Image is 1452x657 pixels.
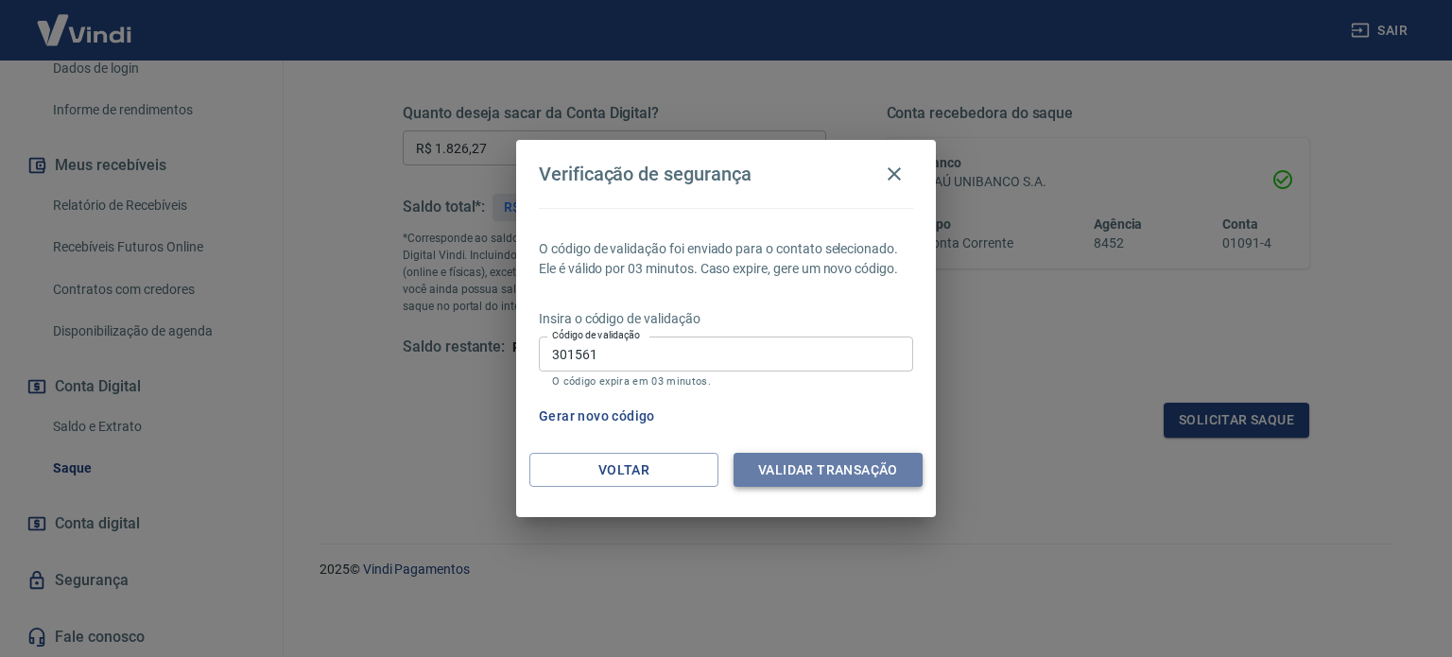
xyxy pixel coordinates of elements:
p: Insira o código de validação [539,309,913,329]
button: Gerar novo código [531,399,663,434]
h4: Verificação de segurança [539,163,752,185]
button: Validar transação [734,453,923,488]
p: O código de validação foi enviado para o contato selecionado. Ele é válido por 03 minutos. Caso e... [539,239,913,279]
button: Voltar [529,453,718,488]
p: O código expira em 03 minutos. [552,375,900,388]
label: Código de validação [552,328,640,342]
